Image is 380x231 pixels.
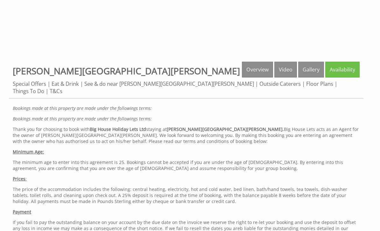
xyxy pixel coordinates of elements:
[13,116,152,122] em: Bookings made at this property are made under the followings terms:
[13,80,46,87] a: Special Offers
[13,87,44,95] a: Things To Do
[242,62,273,78] a: Overview
[13,186,360,204] p: The price of the accommodation includes the following: central heating, electricity, hot and cold...
[167,126,284,132] strong: [PERSON_NAME][GEOGRAPHIC_DATA][PERSON_NAME].
[13,126,360,144] p: Thank you for choosing to book with staying at Big House Lets acts as an Agent for the owner of [...
[25,176,27,182] u: :
[13,176,25,182] u: Prices
[50,87,62,95] a: T&Cs
[13,209,31,215] u: Payment
[84,80,254,87] a: See & do near [PERSON_NAME][GEOGRAPHIC_DATA][PERSON_NAME]
[259,80,301,87] a: Outside Caterers
[4,9,376,57] iframe: Customer reviews powered by Trustpilot
[306,80,333,87] a: Floor Plans
[13,105,152,111] em: Bookings made at this property are made under the followings terms:
[13,149,44,155] u: Minimum Age:
[298,62,324,78] a: Gallery
[52,80,79,87] a: Eat & Drink
[325,62,360,78] a: Availability
[13,159,360,171] p: The minimum age to enter into this agreement is 25. Bookings cannot be accepted if you are under ...
[274,62,297,78] a: Video
[90,126,146,132] strong: Big House Holiday Lets Ltd
[13,65,240,77] a: [PERSON_NAME][GEOGRAPHIC_DATA][PERSON_NAME]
